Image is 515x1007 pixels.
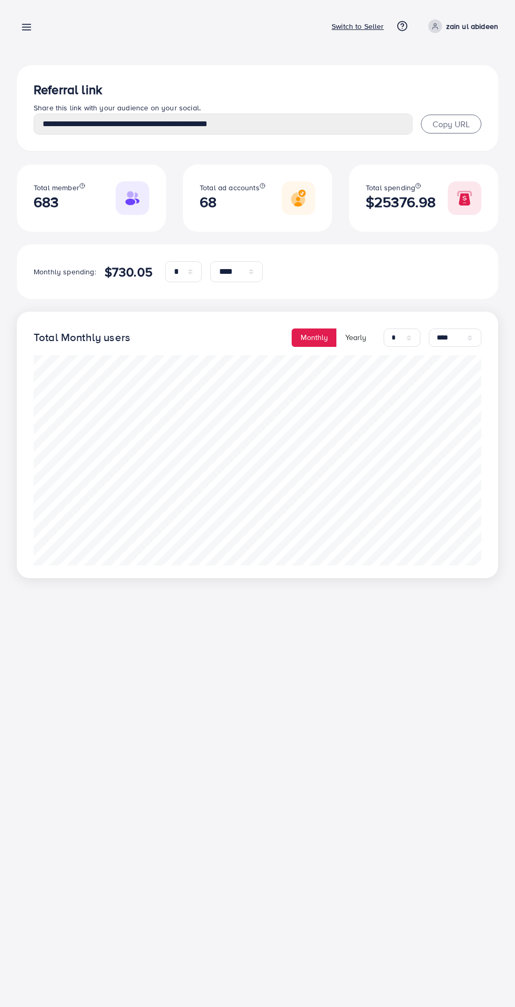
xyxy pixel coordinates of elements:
[421,115,481,133] button: Copy URL
[446,20,498,33] p: zain ul abideen
[424,19,498,33] a: zain ul abideen
[336,328,375,347] button: Yearly
[200,193,265,211] h2: 68
[448,181,481,215] img: Responsive image
[332,20,384,33] p: Switch to Seller
[105,264,152,280] h4: $730.05
[34,82,481,97] h3: Referral link
[34,102,201,113] span: Share this link with your audience on your social.
[282,181,315,215] img: Responsive image
[292,328,337,347] button: Monthly
[366,182,415,193] span: Total spending
[34,265,96,278] p: Monthly spending:
[34,182,79,193] span: Total member
[366,193,436,211] h2: $25376.98
[34,331,130,344] h4: Total Monthly users
[34,193,85,211] h2: 683
[116,181,149,215] img: Responsive image
[432,118,470,130] span: Copy URL
[200,182,260,193] span: Total ad accounts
